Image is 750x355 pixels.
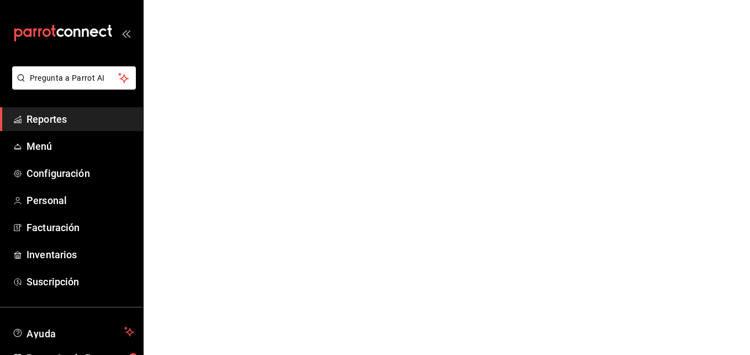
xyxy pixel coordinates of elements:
[27,247,134,262] span: Inventarios
[27,112,134,127] span: Reportes
[12,66,136,90] button: Pregunta a Parrot AI
[30,72,119,84] span: Pregunta a Parrot AI
[27,220,134,235] span: Facturación
[27,274,134,289] span: Suscripción
[27,325,120,338] span: Ayuda
[27,139,134,154] span: Menú
[122,29,130,38] button: open_drawer_menu
[27,166,134,181] span: Configuración
[27,193,134,208] span: Personal
[8,80,136,92] a: Pregunta a Parrot AI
